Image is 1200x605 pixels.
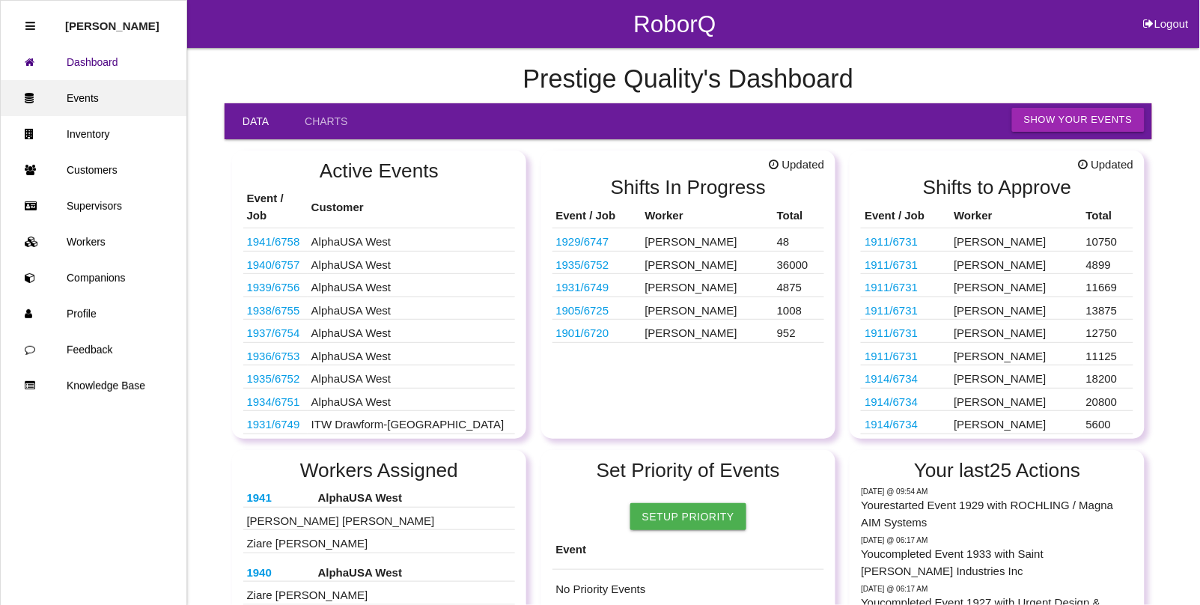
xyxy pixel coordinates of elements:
td: AlphaUSA West [308,251,516,274]
h2: Shifts In Progress [552,177,825,198]
span: Updated [1078,156,1133,174]
td: 36000 [773,251,824,274]
tr: 68425775AD [552,228,825,252]
td: 4899 [1082,251,1133,274]
h2: Shifts to Approve [861,177,1133,198]
td: 21400 [1082,434,1133,457]
h2: Set Priority of Events [552,460,825,481]
tr: S2700-00 [861,411,1133,434]
span: Updated [769,156,824,174]
td: [PERSON_NAME] [642,274,773,297]
th: Worker [642,204,773,228]
a: Customers [1,152,186,188]
a: Data [225,103,287,139]
a: 1914/6734 [865,418,918,431]
td: K9250H [243,320,308,343]
td: S2050-00 [243,274,308,297]
td: 6576306022 [243,434,308,457]
td: TI PN HYSO0086AAF00 -ITW PN 5463 [552,274,642,297]
a: 1940/6757 [247,258,300,271]
td: [PERSON_NAME] [642,251,773,274]
th: Event / Job [243,186,308,228]
td: PJ6B S045A76 AG3JA6 [552,320,642,343]
a: 1929/6747 [556,235,609,248]
a: 1911/6731 [865,350,918,362]
a: Companions [1,260,186,296]
tr: F17630B [861,320,1133,343]
td: 10750 [1082,228,1133,252]
td: AlphaUSA West [308,320,516,343]
h2: Your last 25 Actions [861,460,1133,481]
td: TI PN HYSO0086AAF00 -ITW PN 5463 [243,411,308,434]
th: Total [773,204,824,228]
a: Charts [287,103,365,139]
a: Events [1,80,186,116]
tr: S2700-00 [861,365,1133,389]
div: Close [25,8,35,44]
td: [PERSON_NAME] [642,228,773,252]
a: 1931/6749 [556,281,609,294]
tr: 10301666 [552,297,825,320]
th: Worker [951,204,1082,228]
a: Setup Priority [630,503,746,530]
a: 1934/6751 [247,395,300,408]
a: Profile [1,296,186,332]
a: 1941 [247,491,272,504]
a: Workers [1,224,186,260]
a: Knowledge Base [1,368,186,404]
th: Event [552,530,825,570]
td: [PERSON_NAME] [951,342,1082,365]
tr: F17630B [861,251,1133,274]
a: 1941/6758 [247,235,300,248]
p: Today @ 06:17 AM [861,583,1133,595]
td: [PERSON_NAME] [951,434,1082,457]
td: 68425775AD [552,228,642,252]
td: 1008 [773,297,824,320]
td: AlphaUSA West [308,365,516,389]
td: 11125 [1082,342,1133,365]
th: AlphaUSA West [314,561,516,582]
tr: F17630B [861,274,1133,297]
td: 10301666 [552,297,642,320]
tr: F17630B [861,342,1133,365]
button: Show Your Events [1012,108,1145,132]
h2: Active Events [243,160,516,182]
td: [PERSON_NAME] [642,320,773,343]
td: EP OEM PARTS / EP GROUP [308,434,516,457]
td: [PERSON_NAME] [PERSON_NAME] [243,507,516,530]
a: Supervisors [1,188,186,224]
td: AlphaUSA West [308,342,516,365]
td: AlphaUSA West [308,297,516,320]
td: AlphaUSA West [308,228,516,252]
th: S1873 [243,486,314,507]
td: [PERSON_NAME] [951,320,1082,343]
td: 952 [773,320,824,343]
a: 1939/6756 [247,281,300,294]
td: [PERSON_NAME] [951,365,1082,389]
p: Today @ 06:17 AM [861,535,1133,546]
a: 1911/6731 [865,326,918,339]
tr: PJ6B S045A76 AG3JA6 [552,320,825,343]
td: S1873 [243,228,308,252]
p: You restarted Event 1929 with ROCHLING / Magna AIM Systems [861,497,1133,531]
td: BA1194-02 [243,297,308,320]
td: 12750 [1082,320,1133,343]
a: 1911/6731 [865,281,918,294]
a: 1914/6734 [865,372,918,385]
th: Event / Job [552,204,642,228]
a: 1931/6749 [247,418,300,431]
a: 1936/6753 [247,350,300,362]
a: 1911/6731 [865,258,918,271]
td: S1391 [243,365,308,389]
a: 1938/6755 [247,304,300,317]
td: AlphaUSA West [308,388,516,411]
h4: Prestige Quality 's Dashboard [225,65,1152,94]
a: Feedback [1,332,186,368]
a: 1914/6734 [865,395,918,408]
td: [PERSON_NAME] [642,297,773,320]
h2: Workers Assigned [243,460,516,481]
th: AlphaUSA West [314,486,516,507]
p: Today @ 09:54 AM [861,486,1133,497]
p: Rosie Blandino [65,8,159,32]
td: S1391 [552,251,642,274]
